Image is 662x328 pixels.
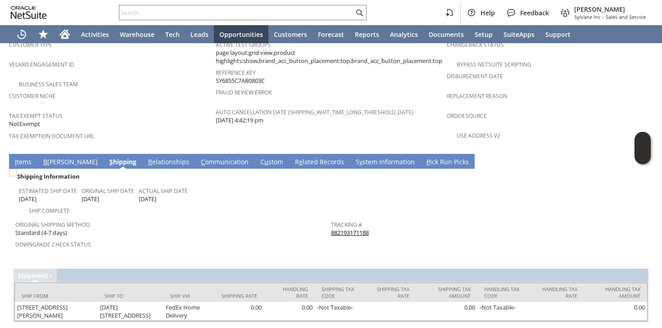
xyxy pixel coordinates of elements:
[15,157,17,166] span: I
[477,302,531,321] td: -Not Taxable-
[503,30,535,39] span: SuiteApps
[372,286,409,299] div: Shipping Tax Rate
[498,25,540,43] a: SuiteApps
[15,229,67,237] span: Standard (4-7 days)
[76,25,114,43] a: Activities
[574,13,600,20] span: Sylvane Inc
[538,286,577,299] div: Handling Tax Rate
[258,157,286,167] a: Custom
[15,241,91,248] a: Downgrade Check Status
[354,7,365,18] svg: Search
[43,157,47,166] span: B
[457,61,531,68] a: Bypass NetSuite Scripting
[139,187,188,195] a: Actual Ship Date
[19,195,36,203] span: [DATE]
[9,169,17,176] img: Unchecked
[416,302,477,321] td: 0.00
[59,29,70,40] svg: Home
[457,132,500,139] a: Use Address V2
[9,92,56,100] a: Customer Niche
[114,25,160,43] a: Warehouse
[120,30,154,39] span: Warehouse
[170,292,208,299] div: Ship Via
[481,9,495,17] span: Help
[165,30,180,39] span: Tech
[15,171,327,182] div: Shipping Information
[574,5,646,13] span: [PERSON_NAME]
[318,30,344,39] span: Forecast
[274,30,307,39] span: Customers
[214,302,264,321] td: 0.00
[591,286,640,299] div: Handling Tax Amount
[82,187,134,195] a: Original Ship Date
[214,25,268,43] a: Opportunities
[322,286,359,299] div: Shipping Tax Code
[447,41,504,49] a: Chargeback Status
[635,132,651,164] iframe: Click here to launch Oracle Guided Learning Help Panel
[107,157,139,167] a: Shipping
[423,286,471,299] div: Shipping Tax Amount
[216,108,413,116] a: Auto Cancellation Date (shipping_wait_time_long_threshold_date)
[219,30,263,39] span: Opportunities
[447,112,487,120] a: Order Source
[606,13,646,20] span: Sales and Service
[264,157,268,166] span: u
[447,72,503,80] a: Disbursement Date
[315,302,366,321] td: -Not Taxable-
[19,81,78,88] a: Business Sales Team
[447,92,507,100] a: Replacement reason
[146,157,191,167] a: Relationships
[11,6,47,19] svg: logo
[349,25,385,43] a: Reports
[299,157,303,166] span: e
[199,157,251,167] a: Communication
[216,76,265,85] span: SY6855C7AB0803C
[216,69,256,76] a: Reference Key
[16,29,27,40] svg: Recent Records
[9,41,52,49] a: Customer Type
[423,25,469,43] a: Documents
[475,30,493,39] span: Setup
[331,221,362,229] a: Tracking #
[81,30,109,39] span: Activities
[19,187,77,195] a: Estimated Ship Date
[190,30,209,39] span: Leads
[216,89,272,96] a: Fraud Review Error
[584,302,647,321] td: 0.00
[469,25,498,43] a: Setup
[13,157,34,167] a: Items
[82,195,99,203] span: [DATE]
[18,271,48,280] a: Shipment
[354,157,417,167] a: System Information
[520,9,549,17] span: Feedback
[390,30,418,39] span: Analytics
[216,41,271,49] a: Active Test Groups
[15,221,90,229] a: Original Shipping Method
[359,157,363,166] span: y
[635,148,651,165] span: Oracle Guided Learning Widget. To move around, please hold and drag
[29,207,70,215] a: Ship Complete
[98,302,163,321] td: [DATE][STREET_ADDRESS]
[163,302,214,321] td: FedEx Home Delivery
[540,25,576,43] a: Support
[602,13,604,20] span: -
[22,271,26,280] span: h
[15,302,98,321] td: [STREET_ADDRESS][PERSON_NAME]
[41,157,100,167] a: B[PERSON_NAME]
[216,116,263,125] span: [DATE] 4:42:19 pm
[54,25,76,43] a: Home
[160,25,185,43] a: Tech
[426,157,430,166] span: P
[313,25,349,43] a: Forecast
[9,112,63,120] a: Tax Exempt Status
[185,25,214,43] a: Leads
[32,25,54,43] div: Shortcuts
[424,157,471,167] a: Pick Run Picks
[104,292,157,299] div: Ship To
[38,29,49,40] svg: Shortcuts
[216,49,442,65] span: page layout:grid view,product highlights:show,brand_acc_button_placement:top,brand_acc_button_pla...
[429,30,464,39] span: Documents
[293,157,346,167] a: Related Records
[201,157,205,166] span: C
[264,302,315,321] td: 0.00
